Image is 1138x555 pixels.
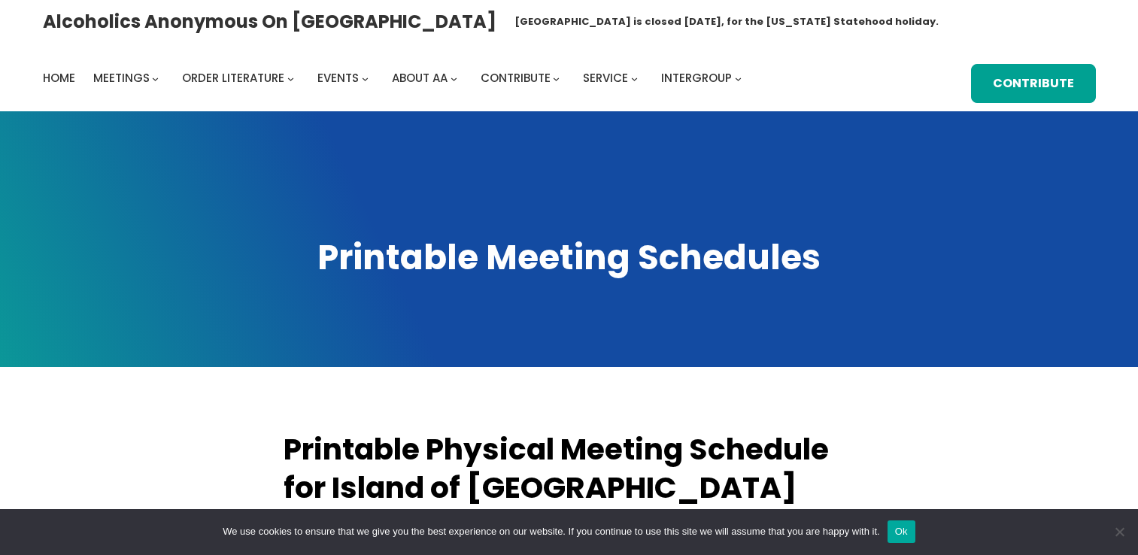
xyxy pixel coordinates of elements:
a: Meetings [93,68,150,89]
a: Alcoholics Anonymous on [GEOGRAPHIC_DATA] [43,5,496,38]
h1: Printable Meeting Schedules [43,235,1096,281]
button: Service submenu [631,75,638,82]
span: Events [317,70,359,86]
span: No [1112,524,1127,539]
button: Events submenu [362,75,369,82]
button: Meetings submenu [152,75,159,82]
a: Intergroup [661,68,732,89]
a: Events [317,68,359,89]
span: Intergroup [661,70,732,86]
span: We use cookies to ensure that we give you the best experience on our website. If you continue to ... [223,524,879,539]
a: Service [583,68,628,89]
button: Ok [888,520,915,543]
span: About AA [392,70,448,86]
span: Home [43,70,75,86]
a: About AA [392,68,448,89]
h1: [GEOGRAPHIC_DATA] is closed [DATE], for the [US_STATE] Statehood holiday. [514,14,939,29]
a: Contribute [971,64,1096,104]
button: Intergroup submenu [735,75,742,82]
h2: Printable Physical Meeting Schedule for Island of [GEOGRAPHIC_DATA] [284,431,855,508]
a: Contribute [481,68,551,89]
button: Contribute submenu [553,75,560,82]
button: About AA submenu [451,75,457,82]
span: Order Literature [182,70,284,86]
a: Home [43,68,75,89]
span: Contribute [481,70,551,86]
span: Service [583,70,628,86]
span: Meetings [93,70,150,86]
button: Order Literature submenu [287,75,294,82]
nav: Intergroup [43,68,747,89]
